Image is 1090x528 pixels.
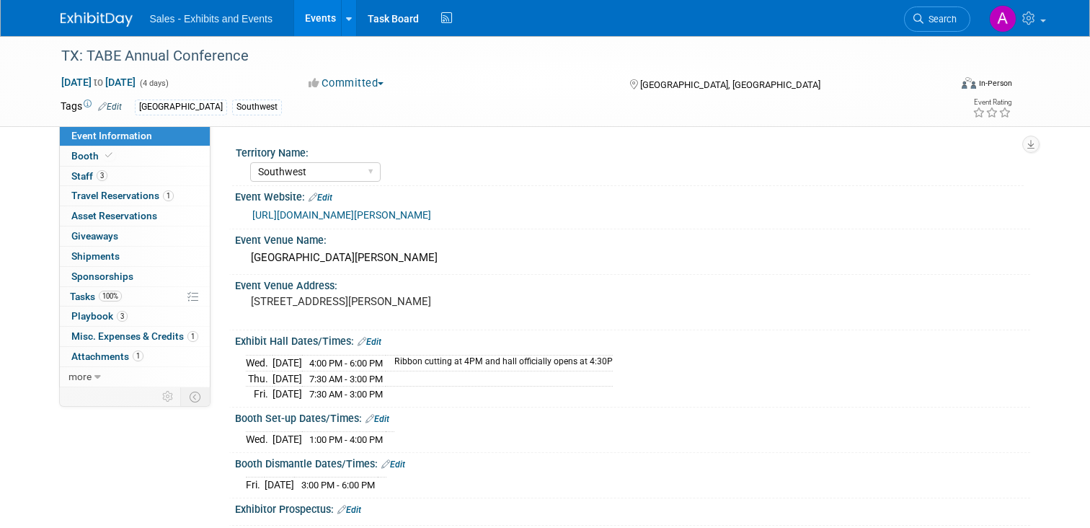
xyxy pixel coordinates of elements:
div: Exhibitor Prospectus: [235,498,1030,517]
div: Territory Name: [236,142,1024,160]
td: [DATE] [272,387,302,402]
span: 7:30 AM - 3:00 PM [309,389,383,400]
span: (4 days) [138,79,169,88]
td: Wed. [246,355,272,371]
span: Search [923,14,957,25]
a: Edit [309,193,332,203]
button: Committed [303,76,389,91]
span: Travel Reservations [71,190,174,201]
span: to [92,76,105,88]
span: 1 [133,351,143,361]
a: Misc. Expenses & Credits1 [60,327,210,346]
span: Shipments [71,250,120,262]
span: Asset Reservations [71,210,157,221]
a: Edit [98,102,122,112]
div: Event Format [872,75,1012,97]
span: 1 [187,331,198,342]
td: Thu. [246,371,272,387]
span: [GEOGRAPHIC_DATA], [GEOGRAPHIC_DATA] [640,79,820,90]
span: Staff [71,170,107,182]
span: 7:30 AM - 3:00 PM [309,374,383,384]
a: Event Information [60,126,210,146]
span: 3 [97,170,107,181]
a: Search [904,6,970,32]
i: Booth reservation complete [105,151,112,159]
div: Event Rating [972,99,1011,106]
span: 3:00 PM - 6:00 PM [301,480,375,490]
td: [DATE] [272,432,302,447]
div: Event Venue Address: [235,275,1030,293]
td: Fri. [246,478,265,493]
div: Booth Dismantle Dates/Times: [235,453,1030,472]
span: Event Information [71,130,152,141]
a: more [60,367,210,387]
span: 1 [163,190,174,201]
div: Southwest [232,100,282,115]
div: [GEOGRAPHIC_DATA] [135,100,227,115]
span: Tasks [70,291,122,302]
span: 4:00 PM - 6:00 PM [309,358,383,369]
div: [GEOGRAPHIC_DATA][PERSON_NAME] [246,247,1019,269]
a: Edit [337,505,361,515]
a: Asset Reservations [60,206,210,226]
a: Staff3 [60,167,210,186]
span: Giveaways [71,230,118,242]
a: Giveaways [60,226,210,246]
a: Booth [60,146,210,166]
span: Sales - Exhibits and Events [150,13,272,25]
td: [DATE] [272,371,302,387]
span: more [68,371,92,382]
pre: [STREET_ADDRESS][PERSON_NAME] [251,295,551,308]
span: 3 [117,311,128,322]
span: Sponsorships [71,270,133,282]
div: In-Person [978,78,1012,89]
div: TX: TABE Annual Conference [56,43,931,69]
td: Personalize Event Tab Strip [156,387,181,406]
span: 100% [99,291,122,302]
span: [DATE] [DATE] [61,76,136,89]
img: Ale Gonzalez [989,5,1016,32]
td: [DATE] [272,355,302,371]
a: Travel Reservations1 [60,186,210,206]
td: Fri. [246,387,272,402]
a: Sponsorships [60,267,210,286]
span: Playbook [71,310,128,322]
div: Booth Set-up Dates/Times: [235,408,1030,426]
td: Toggle Event Tabs [180,387,210,406]
div: Event Website: [235,186,1030,205]
a: Shipments [60,247,210,266]
span: Misc. Expenses & Credits [71,330,198,342]
a: Tasks100% [60,287,210,307]
img: ExhibitDay [61,12,133,27]
a: Edit [381,459,405,470]
img: Format-Inperson.png [962,77,976,89]
div: Event Venue Name: [235,229,1030,247]
a: Attachments1 [60,347,210,366]
span: Booth [71,150,115,162]
a: Edit [358,337,381,347]
a: Playbook3 [60,307,210,326]
a: [URL][DOMAIN_NAME][PERSON_NAME] [252,209,431,221]
span: Attachments [71,351,143,362]
td: Ribbon cutting at 4PM and hall officially opens at 4:30P [386,355,613,371]
td: Tags [61,99,122,115]
a: Edit [365,414,389,424]
span: 1:00 PM - 4:00 PM [309,434,383,445]
div: Exhibit Hall Dates/Times: [235,330,1030,349]
td: [DATE] [265,478,294,493]
td: Wed. [246,432,272,447]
